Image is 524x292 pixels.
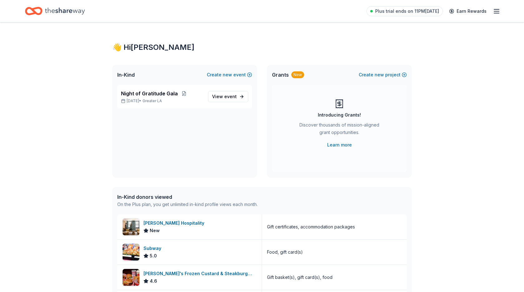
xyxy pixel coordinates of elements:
[224,94,237,99] span: event
[117,71,135,79] span: In-Kind
[223,71,232,79] span: new
[208,91,248,102] a: View event
[267,274,332,281] div: Gift basket(s), gift card(s), food
[375,71,384,79] span: new
[143,219,207,227] div: [PERSON_NAME] Hospitality
[121,90,178,97] span: Night of Gratitude Gala
[121,98,203,103] p: [DATE] •
[150,227,160,234] span: New
[297,121,382,139] div: Discover thousands of mission-aligned grant opportunities.
[123,218,139,235] img: Image for Oliver Hospitality
[445,6,490,17] a: Earn Rewards
[143,98,162,103] span: Greater LA
[117,201,258,208] div: On the Plus plan, you get unlimited in-kind profile views each month.
[150,277,157,285] span: 4.6
[375,7,439,15] span: Plus trial ends on 11PM[DATE]
[327,141,352,149] a: Learn more
[143,245,164,252] div: Subway
[318,111,361,119] div: Introducing Grants!
[123,244,139,261] img: Image for Subway
[212,93,237,100] span: View
[123,269,139,286] img: Image for Freddy's Frozen Custard & Steakburgers
[272,71,289,79] span: Grants
[207,71,252,79] button: Createnewevent
[117,193,258,201] div: In-Kind donors viewed
[359,71,407,79] button: Createnewproject
[150,252,157,260] span: 5.0
[143,270,257,277] div: [PERSON_NAME]'s Frozen Custard & Steakburgers
[267,223,355,231] div: Gift certificates, accommodation packages
[366,6,443,16] a: Plus trial ends on 11PM[DATE]
[112,42,412,52] div: 👋 Hi [PERSON_NAME]
[25,4,85,18] a: Home
[267,248,303,256] div: Food, gift card(s)
[291,71,304,78] div: New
